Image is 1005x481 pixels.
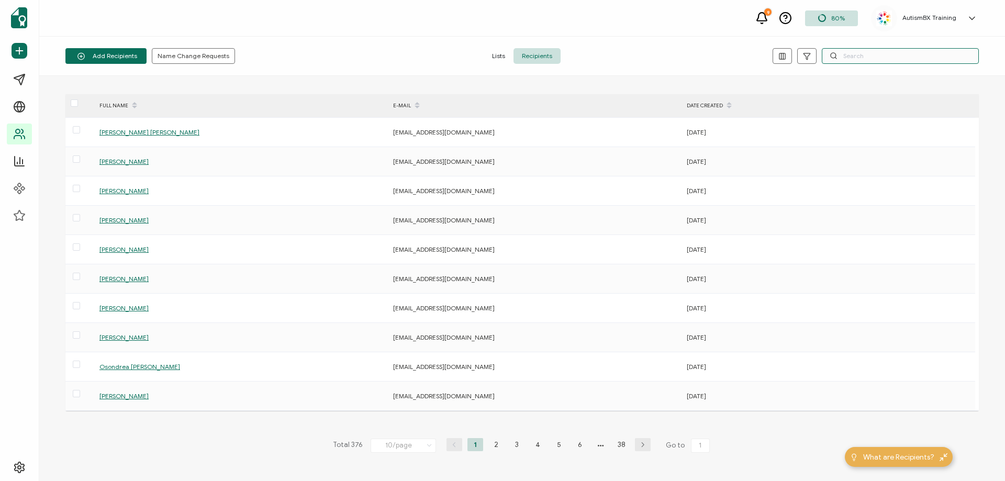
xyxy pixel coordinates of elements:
li: 2 [488,438,504,451]
span: [DATE] [687,216,706,224]
span: [PERSON_NAME] [PERSON_NAME] [99,128,199,136]
span: [EMAIL_ADDRESS][DOMAIN_NAME] [393,363,495,371]
span: [PERSON_NAME] [99,304,149,312]
input: Search [822,48,979,64]
li: 5 [551,438,567,451]
span: [DATE] [687,275,706,283]
span: [PERSON_NAME] [99,245,149,253]
img: 55acd4ea-2246-4d5a-820f-7ee15f166b00.jpg [876,10,892,26]
span: 80% [831,14,845,22]
span: [EMAIL_ADDRESS][DOMAIN_NAME] [393,187,495,195]
li: 1 [467,438,483,451]
span: [DATE] [687,128,706,136]
li: 3 [509,438,525,451]
div: 9 [764,8,772,16]
span: [EMAIL_ADDRESS][DOMAIN_NAME] [393,128,495,136]
button: Name Change Requests [152,48,235,64]
img: minimize-icon.svg [940,453,947,461]
iframe: Chat Widget [953,431,1005,481]
span: [DATE] [687,304,706,312]
div: DATE CREATED [682,97,975,115]
span: [EMAIL_ADDRESS][DOMAIN_NAME] [393,304,495,312]
span: [DATE] [687,158,706,165]
span: [EMAIL_ADDRESS][DOMAIN_NAME] [393,275,495,283]
span: [EMAIL_ADDRESS][DOMAIN_NAME] [393,216,495,224]
span: [PERSON_NAME] [99,187,149,195]
h5: AutismBX Training [902,14,956,21]
span: Osondrea [PERSON_NAME] [99,363,180,371]
span: [PERSON_NAME] [99,216,149,224]
span: Total 376 [333,438,363,453]
span: Go to [666,438,712,453]
span: [PERSON_NAME] [99,275,149,283]
span: [EMAIL_ADDRESS][DOMAIN_NAME] [393,333,495,341]
span: [DATE] [687,363,706,371]
span: [DATE] [687,187,706,195]
span: [DATE] [687,245,706,253]
span: [DATE] [687,392,706,400]
span: [EMAIL_ADDRESS][DOMAIN_NAME] [393,245,495,253]
span: Name Change Requests [158,53,229,59]
input: Select [371,439,436,453]
span: [DATE] [687,333,706,341]
div: FULL NAME [94,97,388,115]
span: Recipients [513,48,561,64]
span: [PERSON_NAME] [99,333,149,341]
span: Lists [484,48,513,64]
span: [PERSON_NAME] [99,158,149,165]
li: 6 [572,438,588,451]
li: 38 [614,438,630,451]
span: [PERSON_NAME] [99,392,149,400]
div: E-MAIL [388,97,682,115]
span: What are Recipients? [863,452,934,463]
img: sertifier-logomark-colored.svg [11,7,27,28]
span: [EMAIL_ADDRESS][DOMAIN_NAME] [393,392,495,400]
li: 4 [530,438,546,451]
span: [EMAIL_ADDRESS][DOMAIN_NAME] [393,158,495,165]
button: Add Recipients [65,48,147,64]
